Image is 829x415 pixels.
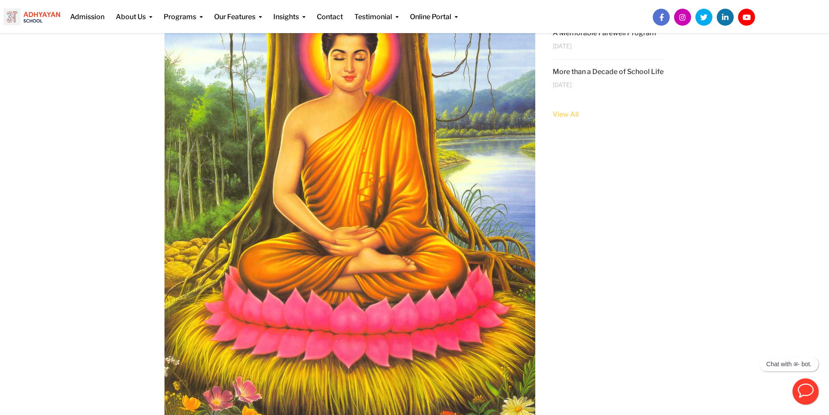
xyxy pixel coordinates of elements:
[553,67,664,76] a: More than a Decade of School Life
[766,361,812,368] p: Chat with अ- bot.
[553,29,656,37] a: A Memorable Farewell Program
[553,81,572,88] span: [DATE]
[553,43,572,49] span: [DATE]
[553,109,665,120] a: View All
